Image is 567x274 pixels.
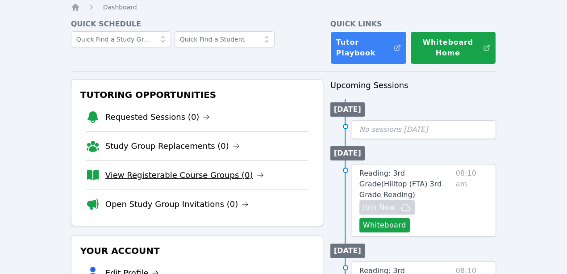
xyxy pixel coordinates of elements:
[79,87,316,103] h3: Tutoring Opportunities
[330,31,407,64] a: Tutor Playbook
[105,198,249,211] a: Open Study Group Invitations (0)
[330,102,365,117] li: [DATE]
[359,125,428,134] span: No sessions [DATE]
[79,243,316,259] h3: Your Account
[330,146,365,160] li: [DATE]
[359,218,410,232] button: Whiteboard
[103,4,137,11] span: Dashboard
[330,19,496,30] h4: Quick Links
[105,111,210,123] a: Requested Sessions (0)
[330,244,365,258] li: [DATE]
[330,79,496,92] h3: Upcoming Sessions
[359,169,442,199] span: Reading: 3rd Grade ( Hilltop (FTA) 3rd Grade Reading )
[359,168,452,200] a: Reading: 3rd Grade(Hilltop (FTA) 3rd Grade Reading)
[71,31,171,47] input: Quick Find a Study Group
[71,3,496,12] nav: Breadcrumb
[456,168,488,232] span: 08:10 am
[105,140,240,152] a: Study Group Replacements (0)
[363,202,395,213] span: Join Now
[175,31,275,47] input: Quick Find a Student
[103,3,137,12] a: Dashboard
[71,19,323,30] h4: Quick Schedule
[359,200,415,215] button: Join Now
[410,31,496,64] button: Whiteboard Home
[105,169,264,181] a: View Registerable Course Groups (0)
